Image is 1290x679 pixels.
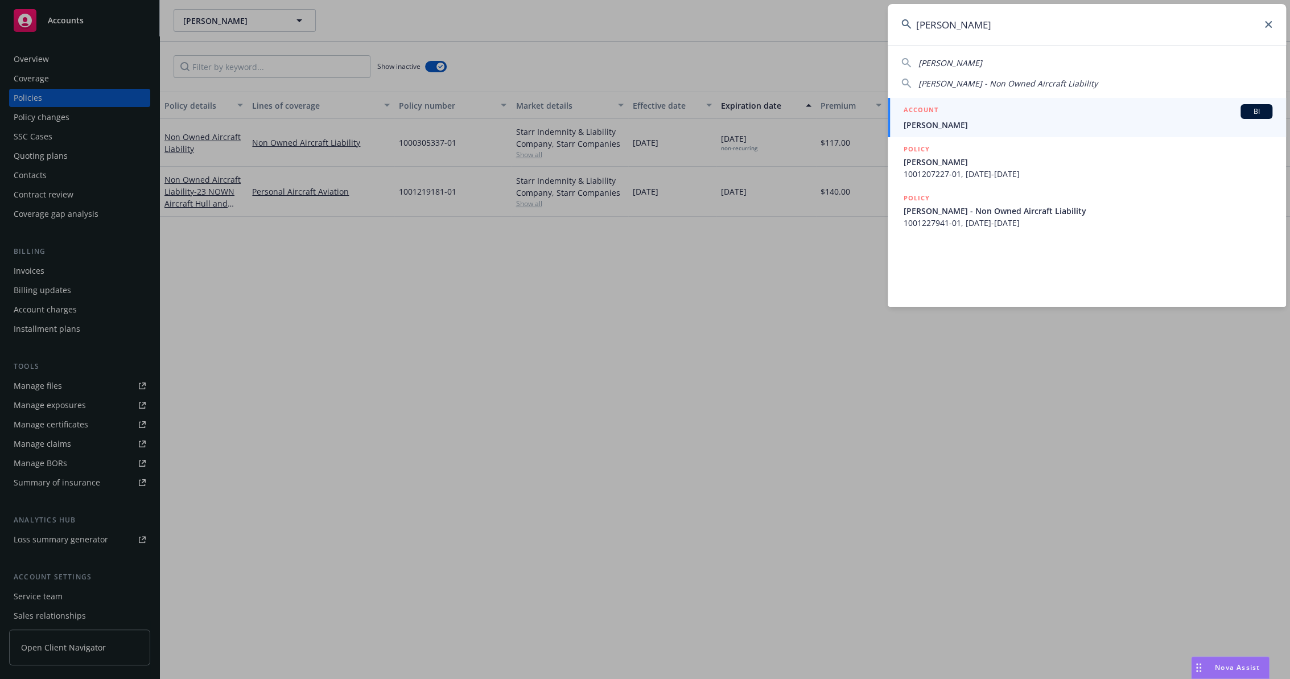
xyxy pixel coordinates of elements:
[1245,106,1268,117] span: BI
[904,168,1272,180] span: 1001207227-01, [DATE]-[DATE]
[888,137,1286,186] a: POLICY[PERSON_NAME]1001207227-01, [DATE]-[DATE]
[888,98,1286,137] a: ACCOUNTBI[PERSON_NAME]
[904,119,1272,131] span: [PERSON_NAME]
[888,4,1286,45] input: Search...
[918,57,982,68] span: [PERSON_NAME]
[904,205,1272,217] span: [PERSON_NAME] - Non Owned Aircraft Liability
[904,217,1272,229] span: 1001227941-01, [DATE]-[DATE]
[904,156,1272,168] span: [PERSON_NAME]
[1192,657,1206,678] div: Drag to move
[1191,656,1270,679] button: Nova Assist
[904,192,930,204] h5: POLICY
[918,78,1098,89] span: [PERSON_NAME] - Non Owned Aircraft Liability
[904,104,938,118] h5: ACCOUNT
[904,143,930,155] h5: POLICY
[1215,662,1260,672] span: Nova Assist
[888,186,1286,235] a: POLICY[PERSON_NAME] - Non Owned Aircraft Liability1001227941-01, [DATE]-[DATE]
